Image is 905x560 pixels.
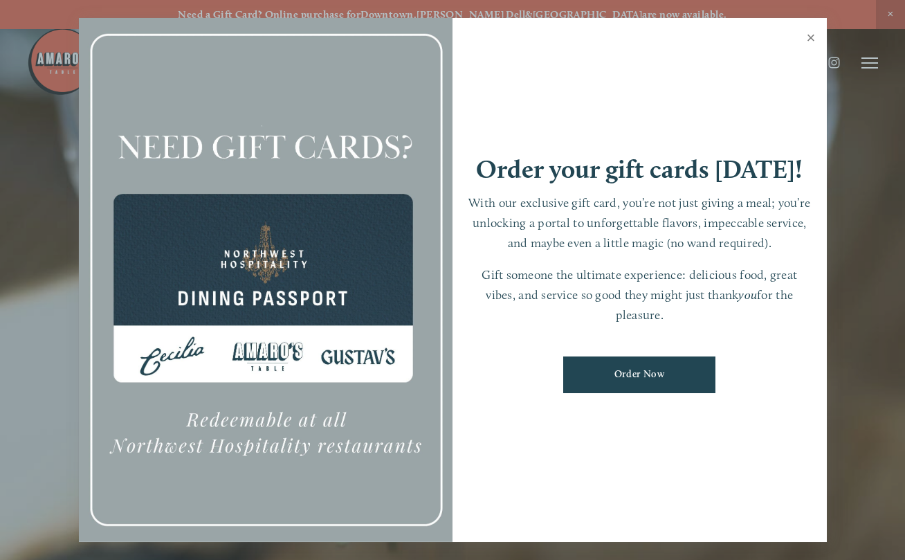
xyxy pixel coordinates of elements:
[738,287,757,302] em: you
[563,356,715,393] a: Order Now
[798,20,825,59] a: Close
[476,156,803,182] h1: Order your gift cards [DATE]!
[466,265,813,325] p: Gift someone the ultimate experience: delicious food, great vibes, and service so good they might...
[466,193,813,253] p: With our exclusive gift card, you’re not just giving a meal; you’re unlocking a portal to unforge...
